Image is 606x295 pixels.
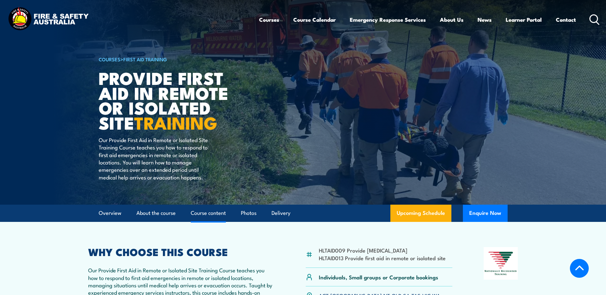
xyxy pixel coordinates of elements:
a: Courses [259,11,279,28]
a: Delivery [272,205,290,222]
a: About Us [440,11,464,28]
a: Upcoming Schedule [390,205,451,222]
h2: WHY CHOOSE THIS COURSE [88,247,275,256]
p: Individuals, Small groups or Corporate bookings [319,273,438,281]
li: HLTAID013 Provide first aid in remote or isolated site [319,254,446,261]
a: Course content [191,205,226,222]
li: HLTAID009 Provide [MEDICAL_DATA] [319,246,446,254]
a: Overview [99,205,121,222]
h6: > [99,55,257,63]
a: About the course [136,205,176,222]
a: Contact [556,11,576,28]
strong: TRAINING [134,109,217,135]
a: News [478,11,492,28]
a: Learner Portal [506,11,542,28]
h1: Provide First Aid in Remote or Isolated Site [99,70,257,130]
a: Photos [241,205,257,222]
p: Our Provide First Aid in Remote or Isolated Site Training Course teaches you how to respond to fi... [99,136,215,181]
img: Nationally Recognised Training logo. [484,247,518,280]
a: Course Calendar [293,11,336,28]
a: First Aid Training [123,56,167,63]
a: COURSES [99,56,120,63]
a: Emergency Response Services [350,11,426,28]
button: Enquire Now [463,205,508,222]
